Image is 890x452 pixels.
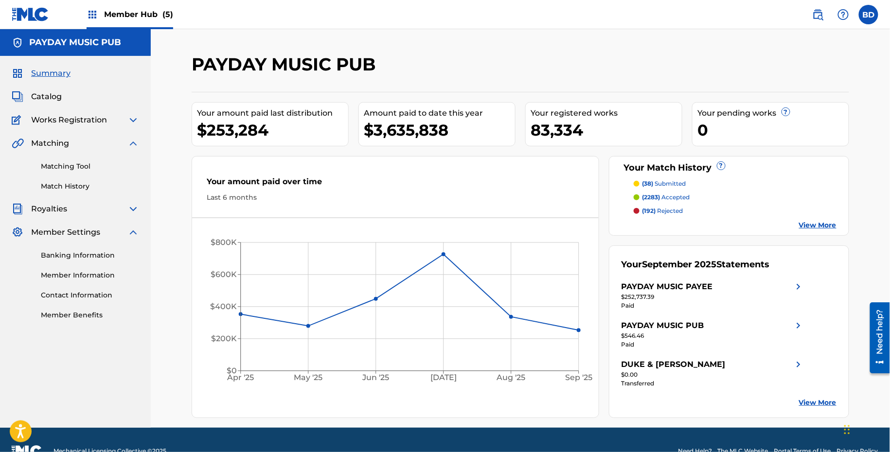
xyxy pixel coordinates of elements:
[227,373,254,382] tspan: Apr '25
[31,138,69,149] span: Matching
[793,281,804,293] img: right chevron icon
[717,162,725,170] span: ?
[622,320,704,331] div: PAYDAY MUSIC PUB
[364,107,515,119] div: Amount paid to date this year
[634,193,837,202] a: (2283) accepted
[197,119,348,141] div: $253,284
[622,281,804,310] a: PAYDAY MUSIC PAYEEright chevron icon$252,737.39Paid
[211,270,237,279] tspan: $600K
[12,68,23,79] img: Summary
[41,310,139,320] a: Member Benefits
[12,114,24,126] img: Works Registration
[844,415,850,444] div: Drag
[834,5,853,24] div: Help
[622,379,804,388] div: Transferred
[210,302,237,312] tspan: $400K
[837,9,849,20] img: help
[211,334,237,344] tspan: $200K
[12,91,23,103] img: Catalog
[31,226,100,238] span: Member Settings
[841,405,890,452] iframe: Chat Widget
[127,203,139,215] img: expand
[294,373,323,382] tspan: May '25
[364,119,515,141] div: $3,635,838
[12,138,24,149] img: Matching
[41,270,139,280] a: Member Information
[793,359,804,370] img: right chevron icon
[162,10,173,19] span: (5)
[622,359,726,370] div: DUKE & [PERSON_NAME]
[531,107,682,119] div: Your registered works
[31,91,62,103] span: Catalog
[12,91,62,103] a: CatalogCatalog
[697,119,849,141] div: 0
[12,226,23,238] img: Member Settings
[863,299,890,377] iframe: Resource Center
[622,161,837,174] div: Your Match History
[127,138,139,149] img: expand
[566,373,593,382] tspan: Sep '25
[799,220,837,230] a: View More
[622,301,804,310] div: Paid
[622,293,804,301] div: $252,737.39
[29,37,121,48] h5: PAYDAY MUSIC PUB
[793,320,804,331] img: right chevron icon
[642,207,683,215] p: rejected
[642,259,717,270] span: September 2025
[782,108,790,116] span: ?
[12,203,23,215] img: Royalties
[31,114,107,126] span: Works Registration
[642,207,656,214] span: (192)
[622,340,804,349] div: Paid
[207,192,584,203] div: Last 6 months
[622,281,713,293] div: PAYDAY MUSIC PAYEE
[642,193,660,201] span: (2283)
[104,9,173,20] span: Member Hub
[622,258,770,271] div: Your Statements
[87,9,98,20] img: Top Rightsholders
[634,179,837,188] a: (38) submitted
[697,107,849,119] div: Your pending works
[808,5,828,24] a: Public Search
[859,5,878,24] div: User Menu
[362,373,390,382] tspan: Jun '25
[622,331,804,340] div: $546.46
[642,180,654,187] span: (38)
[41,250,139,261] a: Banking Information
[642,193,690,202] p: accepted
[227,366,237,376] tspan: $0
[622,370,804,379] div: $0.00
[497,373,526,382] tspan: Aug '25
[634,207,837,215] a: (192) rejected
[197,107,348,119] div: Your amount paid last distribution
[431,373,457,382] tspan: [DATE]
[812,9,824,20] img: search
[127,226,139,238] img: expand
[531,119,682,141] div: 83,334
[207,176,584,192] div: Your amount paid over time
[41,181,139,191] a: Match History
[12,7,49,21] img: MLC Logo
[642,179,686,188] p: submitted
[41,290,139,300] a: Contact Information
[31,203,67,215] span: Royalties
[211,238,237,247] tspan: $800K
[799,398,837,408] a: View More
[622,320,804,349] a: PAYDAY MUSIC PUBright chevron icon$546.46Paid
[192,53,381,75] h2: PAYDAY MUSIC PUB
[31,68,71,79] span: Summary
[127,114,139,126] img: expand
[41,161,139,172] a: Matching Tool
[12,68,71,79] a: SummarySummary
[622,359,804,388] a: DUKE & [PERSON_NAME]right chevron icon$0.00Transferred
[12,37,23,49] img: Accounts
